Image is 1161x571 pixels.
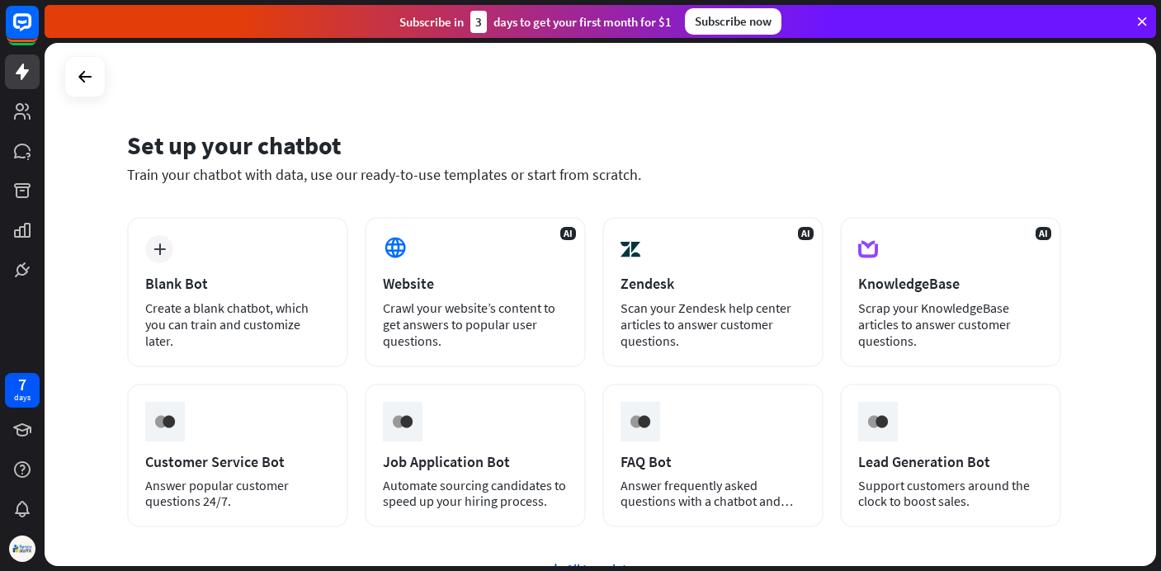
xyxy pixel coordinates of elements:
[470,11,487,33] div: 3
[18,377,26,392] div: 7
[399,11,672,33] div: Subscribe in days to get your first month for $1
[685,8,781,35] div: Subscribe now
[14,392,31,403] div: days
[5,373,40,408] a: 7 days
